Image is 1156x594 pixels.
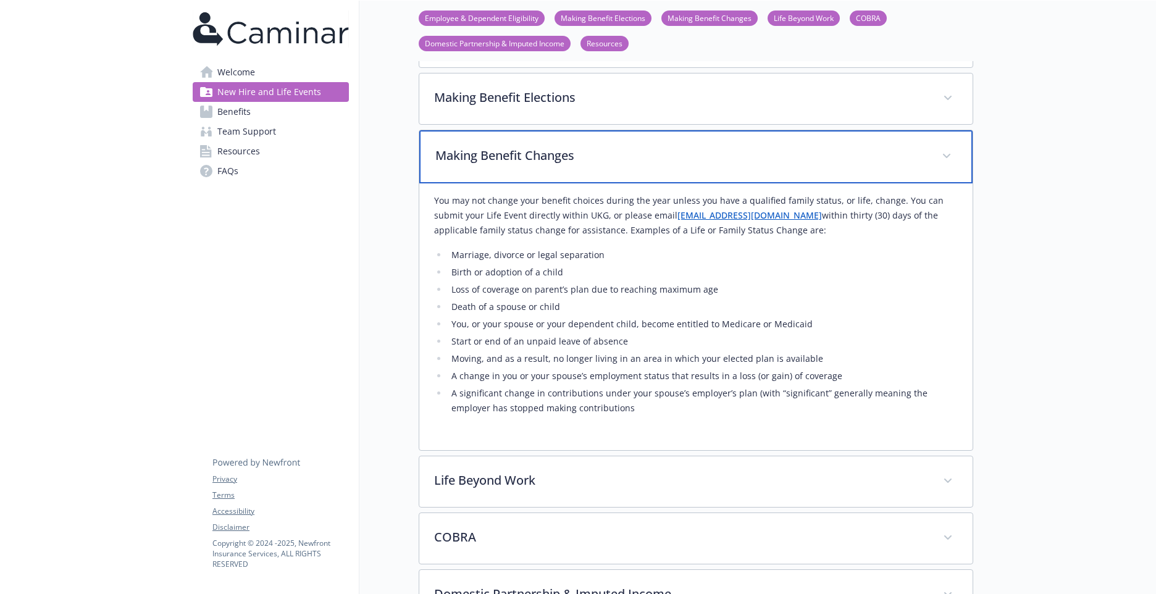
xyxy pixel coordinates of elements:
[435,146,927,165] p: Making Benefit Changes
[448,386,958,416] li: A significant change in contributions under your spouse’s employer’s plan (with “significant” gen...
[193,102,349,122] a: Benefits
[448,265,958,280] li: Birth or adoption of a child
[768,12,840,23] a: Life Beyond Work
[419,37,571,49] a: Domestic Partnership & Imputed Income
[448,369,958,383] li: A change in you or your spouse’s employment status that results in a loss (or gain) of coverage
[217,82,321,102] span: New Hire and Life Events
[419,12,545,23] a: Employee & Dependent Eligibility
[580,37,629,49] a: Resources
[419,456,973,507] div: Life Beyond Work
[419,183,973,450] div: Making Benefit Changes
[217,161,238,181] span: FAQs
[193,161,349,181] a: FAQs
[217,122,276,141] span: Team Support
[448,282,958,297] li: Loss of coverage on parent’s plan due to reaching maximum age
[193,122,349,141] a: Team Support
[661,12,758,23] a: Making Benefit Changes
[448,351,958,366] li: Moving, and as a result, no longer living in an area in which your elected plan is available
[212,506,348,517] a: Accessibility
[555,12,651,23] a: Making Benefit Elections
[434,471,928,490] p: Life Beyond Work
[193,82,349,102] a: New Hire and Life Events
[212,538,348,569] p: Copyright © 2024 - 2025 , Newfront Insurance Services, ALL RIGHTS RESERVED
[434,193,958,238] p: You may not change your benefit choices during the year unless you have a qualified family status...
[212,490,348,501] a: Terms
[217,62,255,82] span: Welcome
[193,62,349,82] a: Welcome
[850,12,887,23] a: COBRA
[217,102,251,122] span: Benefits
[677,209,822,221] a: [EMAIL_ADDRESS][DOMAIN_NAME]
[448,334,958,349] li: Start or end of an unpaid leave of absence
[448,299,958,314] li: Death of a spouse or child
[212,474,348,485] a: Privacy
[419,73,973,124] div: Making Benefit Elections
[434,88,928,107] p: Making Benefit Elections
[419,513,973,564] div: COBRA
[448,317,958,332] li: You, or your spouse or your dependent child, become entitled to Medicare or Medicaid
[434,528,928,546] p: COBRA
[193,141,349,161] a: Resources
[448,248,958,262] li: Marriage, divorce or legal separation
[419,130,973,183] div: Making Benefit Changes
[217,141,260,161] span: Resources
[212,522,348,533] a: Disclaimer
